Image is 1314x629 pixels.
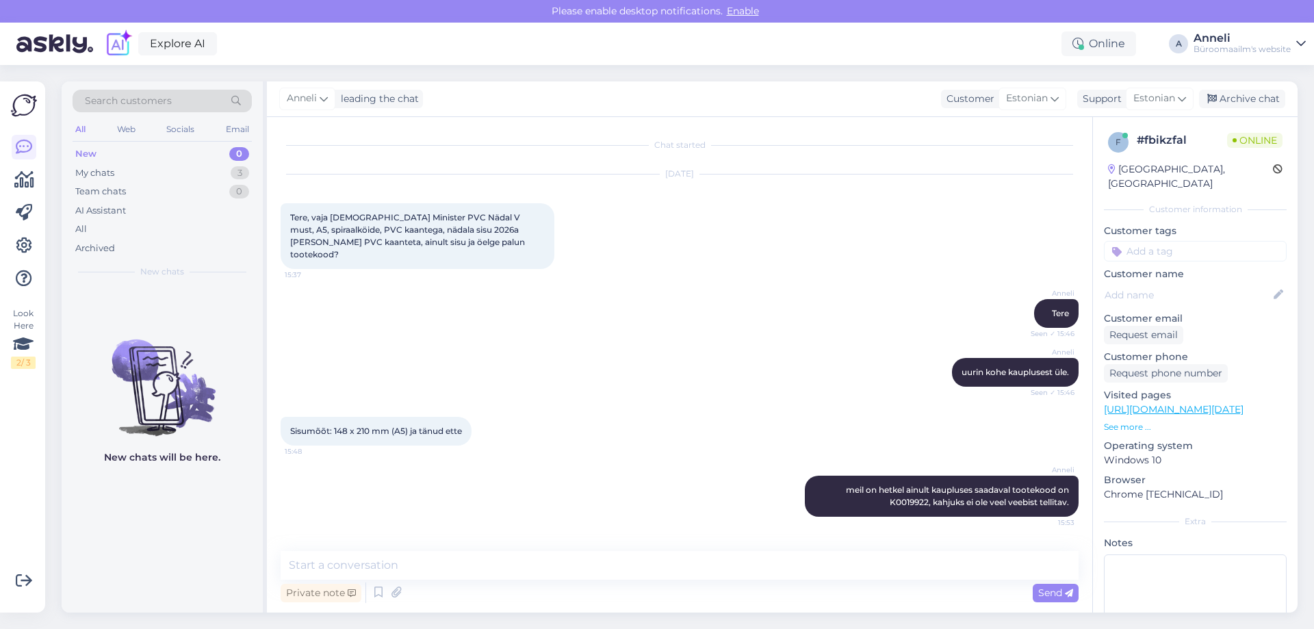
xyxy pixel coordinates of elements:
div: Request email [1104,326,1183,344]
p: Windows 10 [1104,453,1287,467]
div: 0 [229,147,249,161]
span: 15:37 [285,270,336,280]
div: Online [1061,31,1136,56]
div: Request phone number [1104,364,1228,383]
span: Estonian [1006,91,1048,106]
p: See more ... [1104,421,1287,433]
div: Chat started [281,139,1079,151]
div: 2 / 3 [11,357,36,369]
span: uurin kohe kauplusest üle. [962,367,1069,377]
div: My chats [75,166,114,180]
div: All [75,222,87,236]
p: Visited pages [1104,388,1287,402]
span: 15:48 [285,446,336,457]
a: [URL][DOMAIN_NAME][DATE] [1104,403,1244,415]
span: New chats [140,266,184,278]
span: 15:53 [1023,517,1074,528]
div: Look Here [11,307,36,369]
span: Anneli [1023,288,1074,298]
div: Support [1077,92,1122,106]
div: Archive chat [1199,90,1285,108]
input: Add name [1105,287,1271,303]
div: Private note [281,584,361,602]
p: Customer tags [1104,224,1287,238]
div: Team chats [75,185,126,198]
span: f [1116,137,1121,147]
div: leading the chat [335,92,419,106]
p: Operating system [1104,439,1287,453]
div: Archived [75,242,115,255]
div: # fbikzfal [1137,132,1227,149]
div: Anneli [1194,33,1291,44]
span: Tere [1052,308,1069,318]
span: Anneli [1023,347,1074,357]
span: Send [1038,587,1073,599]
img: Askly Logo [11,92,37,118]
p: Customer phone [1104,350,1287,364]
div: Extra [1104,515,1287,528]
span: Tere, vaja [DEMOGRAPHIC_DATA] Minister PVC Nädal V must, A5, spiraalköide, PVC kaantega, nädala s... [290,212,527,259]
p: Chrome [TECHNICAL_ID] [1104,487,1287,502]
div: Email [223,120,252,138]
div: 0 [229,185,249,198]
div: 3 [231,166,249,180]
span: Sisumõõt: 148 x 210 mm (A5) ja tänud ette [290,426,462,436]
div: Web [114,120,138,138]
span: Enable [723,5,763,17]
div: Büroomaailm's website [1194,44,1291,55]
div: All [73,120,88,138]
p: Browser [1104,473,1287,487]
span: meil on hetkel ainult kaupluses saadaval tootekood on K0019922, kahjuks ei ole veel veebist telli... [846,485,1071,507]
span: Online [1227,133,1283,148]
div: Customer information [1104,203,1287,216]
div: AI Assistant [75,204,126,218]
span: Seen ✓ 15:46 [1023,387,1074,398]
span: Seen ✓ 15:46 [1023,329,1074,339]
div: Socials [164,120,197,138]
span: Anneli [1023,465,1074,475]
img: No chats [62,315,263,438]
img: explore-ai [104,29,133,58]
div: [GEOGRAPHIC_DATA], [GEOGRAPHIC_DATA] [1108,162,1273,191]
div: Customer [941,92,994,106]
p: Customer name [1104,267,1287,281]
span: Anneli [287,91,317,106]
div: [DATE] [281,168,1079,180]
span: Estonian [1133,91,1175,106]
div: New [75,147,96,161]
p: New chats will be here. [104,450,220,465]
div: A [1169,34,1188,53]
p: Notes [1104,536,1287,550]
span: Search customers [85,94,172,108]
p: Customer email [1104,311,1287,326]
a: Explore AI [138,32,217,55]
input: Add a tag [1104,241,1287,261]
a: AnneliBüroomaailm's website [1194,33,1306,55]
